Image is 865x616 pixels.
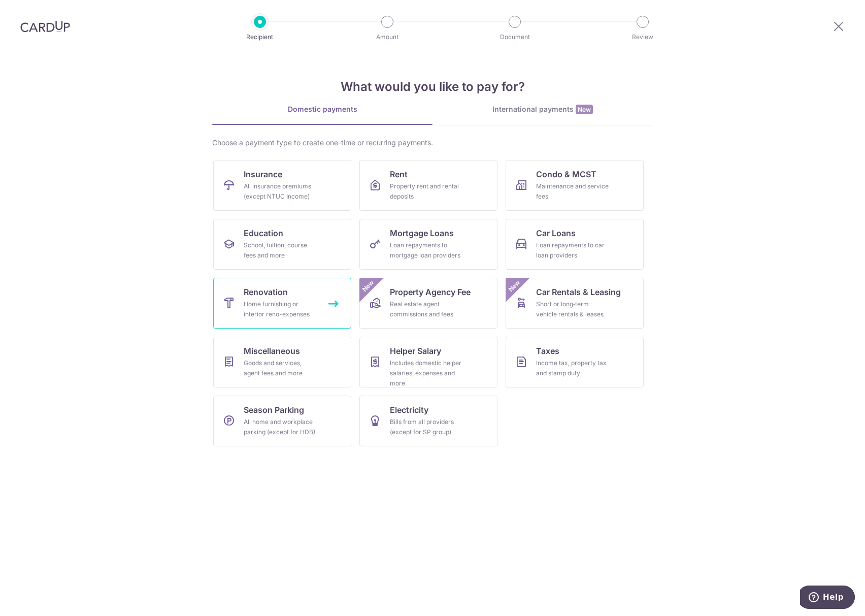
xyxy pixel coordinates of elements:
[213,337,351,387] a: MiscellaneousGoods and services, agent fees and more
[244,299,317,319] div: Home furnishing or interior reno-expenses
[213,219,351,270] a: EducationSchool, tuition, course fees and more
[244,286,288,298] span: Renovation
[605,32,680,42] p: Review
[477,32,552,42] p: Document
[359,278,497,329] a: Property Agency FeeReal estate agent commissions and feesNew
[360,278,377,295] span: New
[23,7,44,16] span: Help
[244,227,283,239] span: Education
[390,299,463,319] div: Real estate agent commissions and fees
[244,345,300,357] span: Miscellaneous
[244,404,304,416] span: Season Parking
[506,278,523,295] span: New
[390,358,463,388] div: Includes domestic helper salaries, expenses and more
[536,240,609,261] div: Loan repayments to car loan providers
[222,32,297,42] p: Recipient
[212,78,653,96] h4: What would you like to pay for?
[536,286,621,298] span: Car Rentals & Leasing
[506,160,644,211] a: Condo & MCSTMaintenance and service fees
[359,396,497,446] a: ElectricityBills from all providers (except for SP group)
[390,181,463,202] div: Property rent and rental deposits
[536,358,609,378] div: Income tax, property tax and stamp duty
[506,219,644,270] a: Car LoansLoan repayments to car loan providers
[506,337,644,387] a: TaxesIncome tax, property tax and stamp duty
[213,278,351,329] a: RenovationHome furnishing or interior reno-expenses
[390,168,408,180] span: Rent
[576,105,593,114] span: New
[244,417,317,437] div: All home and workplace parking (except for HDB)
[359,337,497,387] a: Helper SalaryIncludes domestic helper salaries, expenses and more
[536,181,609,202] div: Maintenance and service fees
[536,168,596,180] span: Condo & MCST
[536,345,559,357] span: Taxes
[212,104,432,114] div: Domestic payments
[244,168,282,180] span: Insurance
[20,20,70,33] img: CardUp
[213,396,351,446] a: Season ParkingAll home and workplace parking (except for HDB)
[390,227,454,239] span: Mortgage Loans
[536,299,609,319] div: Short or long‑term vehicle rentals & leases
[244,240,317,261] div: School, tuition, course fees and more
[390,417,463,437] div: Bills from all providers (except for SP group)
[800,586,855,611] iframe: Opens a widget where you can find more information
[244,358,317,378] div: Goods and services, agent fees and more
[350,32,425,42] p: Amount
[390,404,428,416] span: Electricity
[390,345,441,357] span: Helper Salary
[212,138,653,148] div: Choose a payment type to create one-time or recurring payments.
[244,181,317,202] div: All insurance premiums (except NTUC Income)
[390,240,463,261] div: Loan repayments to mortgage loan providers
[536,227,576,239] span: Car Loans
[432,104,653,115] div: International payments
[506,278,644,329] a: Car Rentals & LeasingShort or long‑term vehicle rentals & leasesNew
[359,160,497,211] a: RentProperty rent and rental deposits
[390,286,471,298] span: Property Agency Fee
[359,219,497,270] a: Mortgage LoansLoan repayments to mortgage loan providers
[213,160,351,211] a: InsuranceAll insurance premiums (except NTUC Income)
